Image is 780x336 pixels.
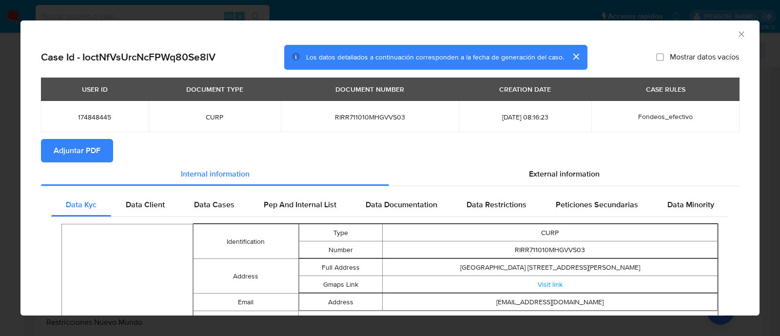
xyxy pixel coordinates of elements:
td: Full Address [299,259,383,276]
span: [DATE] 08:16:23 [470,113,580,121]
span: Data Client [126,199,165,210]
div: closure-recommendation-modal [20,20,760,316]
div: Detailed info [41,162,739,186]
td: CURP [383,224,718,241]
span: RIRR711010MHGVVS03 [292,113,447,121]
td: RIRR711010MHGVVS03 [383,241,718,258]
span: Data Documentation [366,199,437,210]
div: DOCUMENT NUMBER [330,81,410,98]
td: Address [299,294,383,311]
span: Pep And Internal List [264,199,336,210]
button: cerrar [564,45,587,68]
span: Data Kyc [66,199,97,210]
button: Adjuntar PDF [41,139,113,162]
span: 174848445 [53,113,137,121]
h2: Case Id - IoctNfVsUrcNcFPWq80Se8lV [41,51,215,63]
span: Los datos detallados a continuación corresponden a la fecha de generación del caso. [306,52,564,62]
td: Gmaps Link [299,276,383,293]
td: Address [194,259,298,294]
td: [EMAIL_ADDRESS][DOMAIN_NAME] [383,294,718,311]
td: Number [299,241,383,258]
div: CASE RULES [640,81,691,98]
td: Email [194,294,298,311]
input: Mostrar datos vacíos [656,53,664,61]
span: Peticiones Secundarias [556,199,638,210]
div: Detailed internal info [51,193,729,217]
div: CREATION DATE [493,81,557,98]
td: Gender [194,311,298,328]
td: F [298,311,718,328]
span: Data Minority [667,199,714,210]
span: Data Cases [194,199,234,210]
span: Adjuntar PDF [54,140,100,161]
td: Type [299,224,383,241]
span: Fondeos_efectivo [638,112,693,121]
span: Mostrar datos vacíos [670,52,739,62]
button: Cerrar ventana [737,29,745,38]
span: Data Restrictions [467,199,526,210]
a: Visit link [538,279,563,289]
div: DOCUMENT TYPE [180,81,249,98]
td: Identification [194,224,298,259]
span: External information [529,168,600,179]
span: CURP [160,113,270,121]
td: [GEOGRAPHIC_DATA] [STREET_ADDRESS][PERSON_NAME] [383,259,718,276]
span: Internal information [181,168,250,179]
div: USER ID [76,81,114,98]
